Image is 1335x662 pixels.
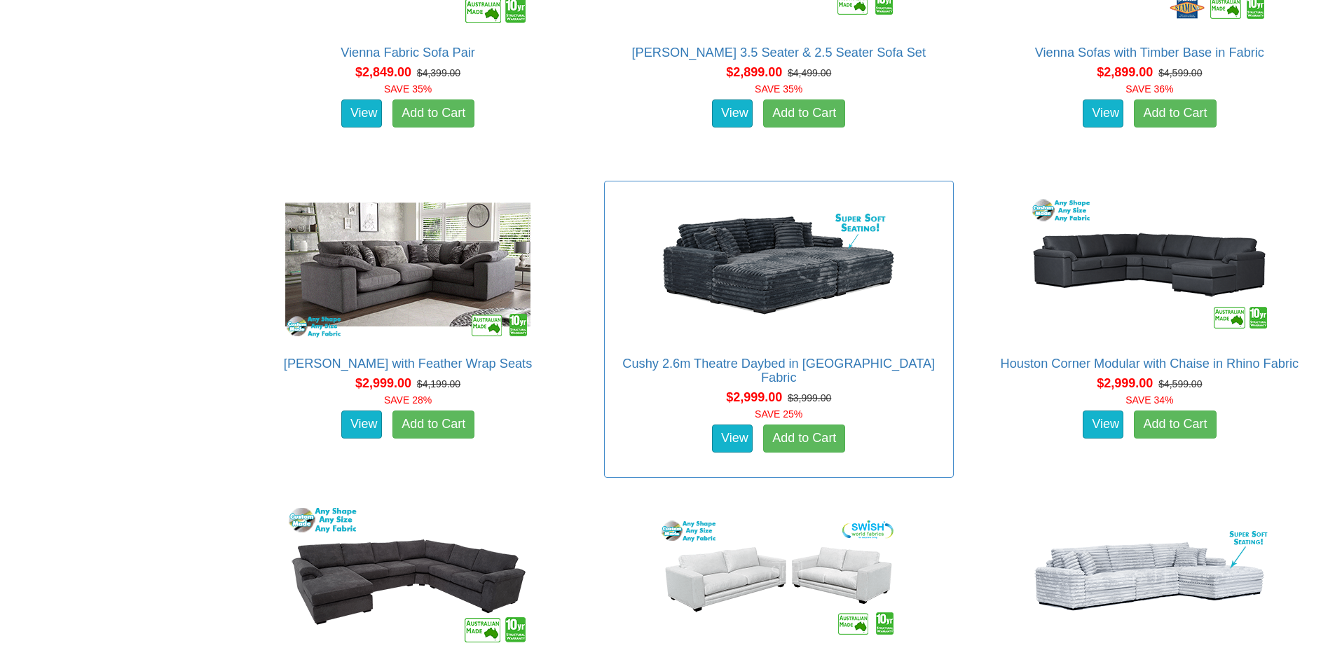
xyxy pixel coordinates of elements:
a: Vienna Fabric Sofa Pair [341,46,475,60]
a: Add to Cart [763,425,845,453]
a: View [1083,99,1123,127]
font: SAVE 36% [1125,83,1173,95]
a: Vienna Sofas with Timber Base in Fabric [1035,46,1264,60]
span: $2,849.00 [355,65,411,79]
span: $2,899.00 [1097,65,1153,79]
a: Houston Corner Modular with Chaise in Rhino Fabric [1001,357,1299,371]
a: View [712,99,753,127]
del: $4,599.00 [1158,378,1202,389]
img: Houston Corner Modular with Chaise in Rhino Fabric [1023,188,1275,343]
img: Erika 3 Seater & 2 Seater Sofa Set with Feather Wrap Seats [652,499,905,654]
del: $3,999.00 [788,392,831,404]
a: Add to Cart [392,411,474,439]
a: Add to Cart [1134,411,1216,439]
img: Cloud 3.6m Chaise Lounge in Jumbo Cord Fabric [1023,499,1275,654]
font: SAVE 34% [1125,394,1173,406]
a: [PERSON_NAME] with Feather Wrap Seats [284,357,532,371]
a: [PERSON_NAME] 3.5 Seater & 2.5 Seater Sofa Set [631,46,926,60]
img: Cushy 2.6m Theatre Daybed in Jumbo Cord Fabric [652,188,905,343]
del: $4,499.00 [788,67,831,78]
del: $4,399.00 [417,67,460,78]
a: View [341,99,382,127]
span: $2,999.00 [726,390,782,404]
del: $4,599.00 [1158,67,1202,78]
del: $4,199.00 [417,378,460,389]
a: Cushy 2.6m Theatre Daybed in [GEOGRAPHIC_DATA] Fabric [622,357,935,385]
span: $2,999.00 [355,376,411,390]
a: View [1083,411,1123,439]
img: Erika Corner with Feather Wrap Seats [282,188,534,343]
span: $2,899.00 [726,65,782,79]
span: $2,999.00 [1097,376,1153,390]
font: SAVE 25% [755,408,802,420]
font: SAVE 28% [384,394,432,406]
img: Houston Corner Modular with Chaise in Fabric [282,499,534,654]
a: View [712,425,753,453]
a: Add to Cart [392,99,474,127]
font: SAVE 35% [755,83,802,95]
font: SAVE 35% [384,83,432,95]
a: Add to Cart [1134,99,1216,127]
a: Add to Cart [763,99,845,127]
a: View [341,411,382,439]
